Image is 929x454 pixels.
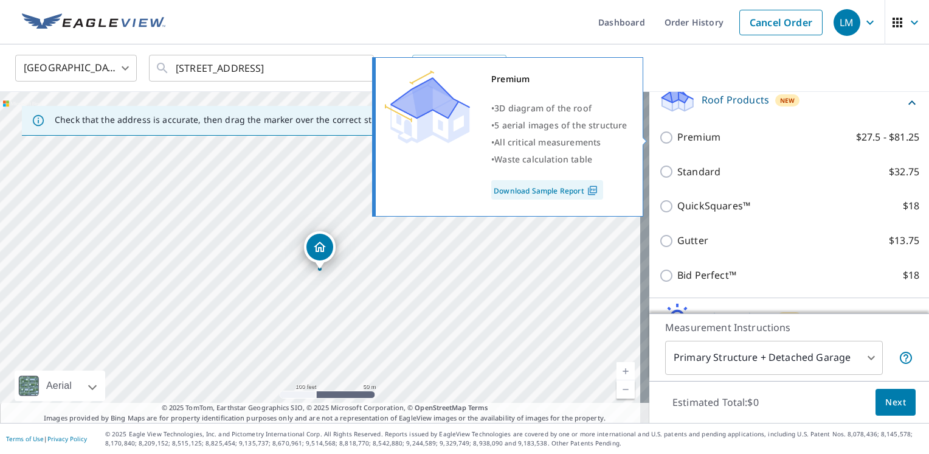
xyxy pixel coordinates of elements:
span: Next [885,395,906,410]
img: Premium [385,71,470,144]
a: Cancel Order [739,10,823,35]
img: Pdf Icon [584,185,601,196]
div: • [491,117,627,134]
div: Roof ProductsNew [659,85,919,120]
div: Primary Structure + Detached Garage [665,341,883,375]
p: Roof Products [702,93,769,107]
div: • [491,151,627,168]
div: [GEOGRAPHIC_DATA] [15,51,137,85]
a: OpenStreetMap [415,403,466,412]
div: • [491,100,627,117]
div: Aerial [15,371,105,401]
span: New [780,96,795,105]
p: Standard [677,164,720,180]
p: $27.5 - $81.25 [856,130,919,145]
div: Premium [491,71,627,88]
p: Measurement Instructions [665,320,913,335]
span: 3D diagram of the roof [494,102,592,114]
span: All critical measurements [494,136,601,148]
span: © 2025 TomTom, Earthstar Geographics SIO, © 2025 Microsoft Corporation, © [162,403,488,413]
p: Bid Perfect™ [677,268,736,283]
p: © 2025 Eagle View Technologies, Inc. and Pictometry International Corp. All Rights Reserved. Repo... [105,430,923,448]
a: Terms of Use [6,435,44,443]
div: LM [834,9,860,36]
a: Current Level 18, Zoom Out [616,380,635,399]
p: Solar Products [702,310,771,324]
a: Privacy Policy [47,435,87,443]
p: $18 [903,198,919,214]
span: Waste calculation table [494,153,592,165]
p: Estimated Total: $0 [663,389,768,416]
div: Aerial [43,371,75,401]
p: QuickSquares™ [677,198,750,214]
span: 5 aerial images of the structure [494,119,627,131]
input: Search by address or latitude-longitude [176,51,349,85]
div: Dropped pin, building 1, Residential property, 7114 Mohave Hls Houston, TX 77069 [304,231,336,269]
a: Current Level 18, Zoom In [616,362,635,380]
p: Check that the address is accurate, then drag the marker over the correct structure. [55,114,405,125]
p: | [6,435,87,442]
p: Gutter [677,233,708,248]
p: $18 [903,268,919,283]
a: Terms [468,403,488,412]
p: $32.75 [889,164,919,180]
p: $13.75 [889,233,919,248]
button: Next [875,389,916,416]
div: • [491,134,627,151]
span: Your report will include the primary structure and a detached garage if one exists. [899,351,913,365]
a: Download Sample Report [491,180,603,200]
p: Premium [677,130,720,145]
div: Solar ProductsNew [659,303,919,338]
img: EV Logo [22,13,165,32]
